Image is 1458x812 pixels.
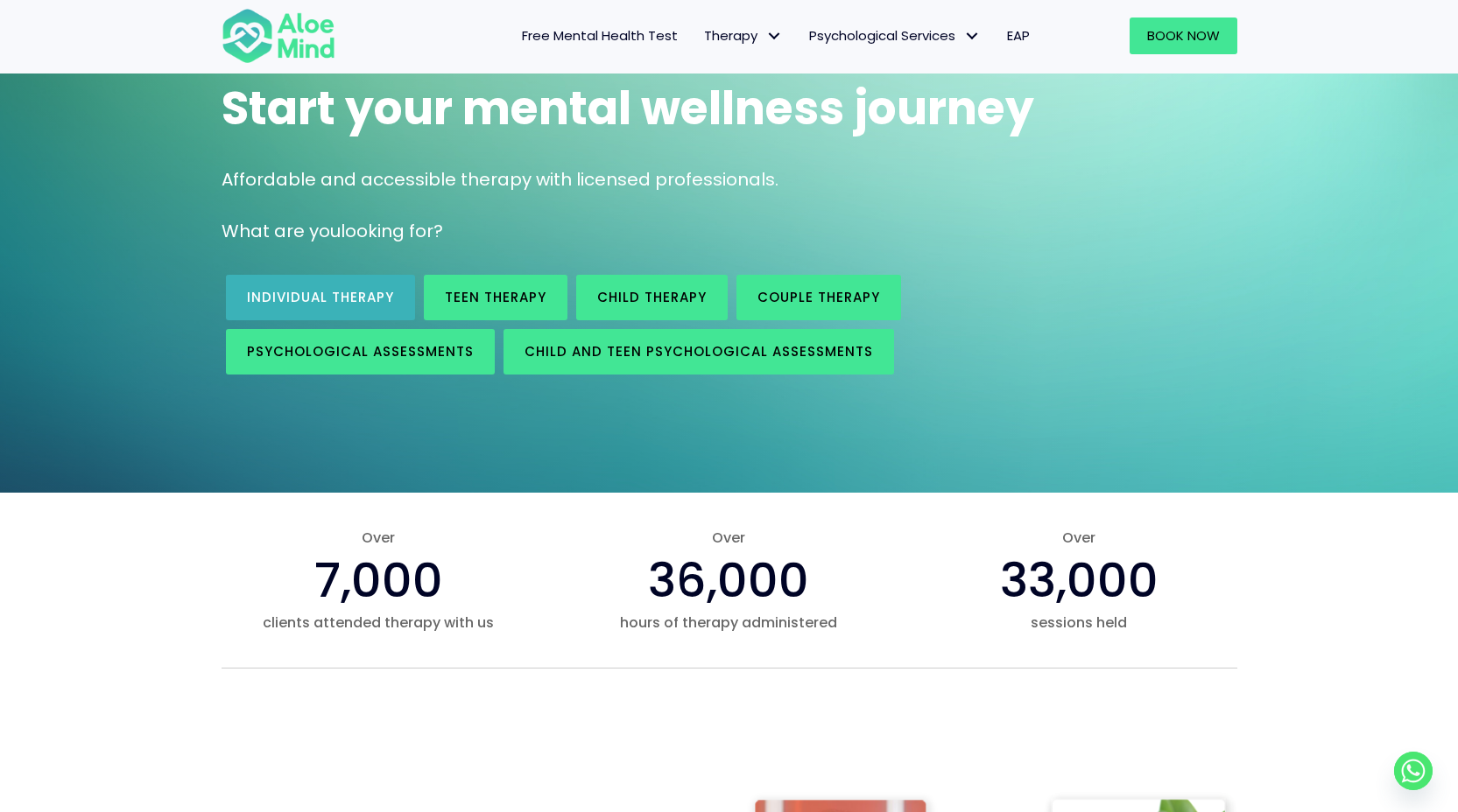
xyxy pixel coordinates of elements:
span: 36,000 [648,547,809,613]
a: Psychological ServicesPsychological Services: submenu [796,17,994,54]
span: Psychological assessments [247,342,474,360]
span: sessions held [921,612,1236,633]
a: Couple therapy [736,275,901,320]
a: Individual therapy [226,275,415,320]
span: hours of therapy administered [571,612,886,633]
a: Psychological assessments [226,329,495,374]
a: Child and Teen Psychological assessments [504,329,894,374]
a: TherapyTherapy: submenu [691,17,796,54]
span: Couple therapy [757,288,880,306]
span: Over [921,528,1236,548]
span: What are you [222,219,341,243]
span: looking for? [341,219,443,243]
a: Free Mental Health Test [509,17,691,54]
span: Book Now [1147,26,1220,45]
span: 33,000 [1000,547,1159,613]
span: Individual therapy [247,288,394,306]
span: clients attended therapy with us [222,612,537,633]
span: Child and Teen Psychological assessments [525,342,873,360]
p: Affordable and accessible therapy with licensed professionals. [222,167,1237,192]
span: Over [571,528,886,548]
nav: Menu [358,17,1043,54]
span: Psychological Services: submenu [960,24,985,49]
span: Psychological Services [809,26,981,45]
span: Child Therapy [597,288,707,306]
a: Child Therapy [576,275,728,320]
a: EAP [994,17,1043,54]
span: Teen Therapy [445,288,546,306]
a: Book Now [1130,17,1237,54]
img: Aloe mind Logo [222,7,335,65]
span: Free Mental Health Test [522,26,678,45]
span: Start your mental wellness journey [222,76,1034,140]
span: 7,000 [314,547,443,613]
span: Therapy [704,26,783,45]
a: Whatsapp [1394,752,1433,790]
span: Therapy: submenu [762,24,787,49]
a: Teen Therapy [424,275,567,320]
span: Over [222,528,537,548]
span: EAP [1007,26,1030,45]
